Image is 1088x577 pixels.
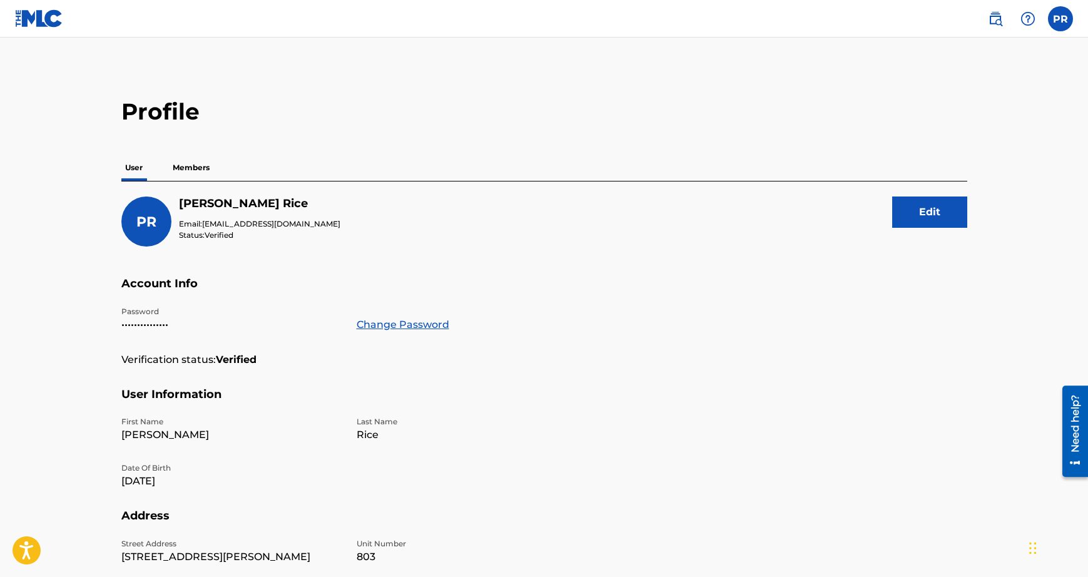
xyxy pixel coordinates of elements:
[357,317,449,332] a: Change Password
[179,218,340,230] p: Email:
[121,155,146,181] p: User
[202,219,340,228] span: [EMAIL_ADDRESS][DOMAIN_NAME]
[121,387,967,417] h5: User Information
[121,98,967,126] h2: Profile
[1048,6,1073,31] div: User Menu
[357,549,577,564] p: 803
[121,549,342,564] p: [STREET_ADDRESS][PERSON_NAME]
[1053,380,1088,481] iframe: Resource Center
[357,416,577,427] p: Last Name
[15,9,63,28] img: MLC Logo
[121,416,342,427] p: First Name
[216,352,257,367] strong: Verified
[169,155,213,181] p: Members
[988,11,1003,26] img: search
[205,230,233,240] span: Verified
[121,277,967,306] h5: Account Info
[121,509,967,538] h5: Address
[892,197,967,228] button: Edit
[121,427,342,442] p: [PERSON_NAME]
[1020,11,1035,26] img: help
[179,230,340,241] p: Status:
[136,213,156,230] span: PR
[179,197,340,211] h5: Peter Rice
[121,462,342,474] p: Date Of Birth
[121,317,342,332] p: •••••••••••••••
[1015,6,1040,31] div: Help
[121,306,342,317] p: Password
[121,474,342,489] p: [DATE]
[1029,529,1037,567] div: Drag
[1025,517,1088,577] iframe: Chat Widget
[121,352,216,367] p: Verification status:
[121,538,342,549] p: Street Address
[357,427,577,442] p: Rice
[983,6,1008,31] a: Public Search
[357,538,577,549] p: Unit Number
